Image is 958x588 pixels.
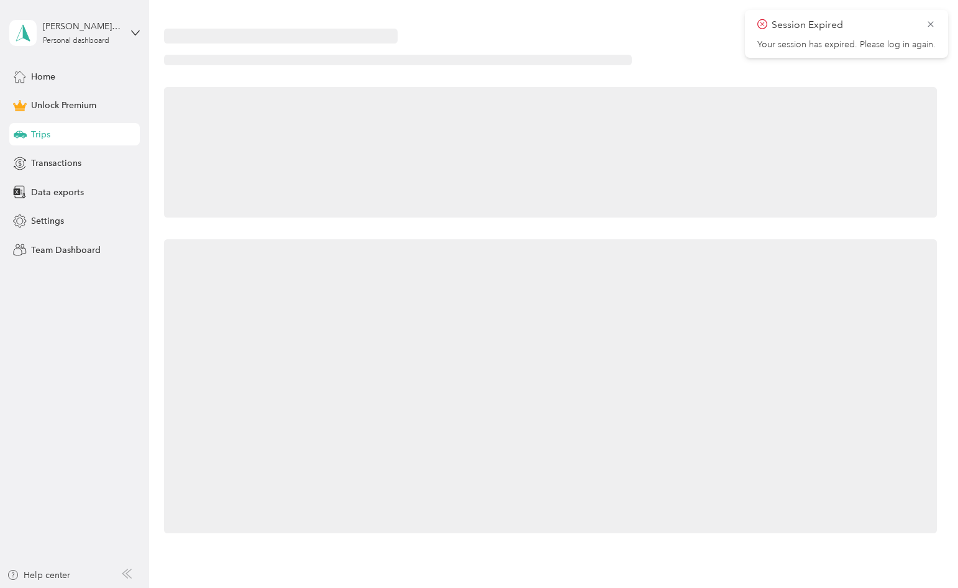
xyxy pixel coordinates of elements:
span: Team Dashboard [31,244,101,257]
div: Personal dashboard [43,37,109,45]
iframe: Everlance-gr Chat Button Frame [888,518,958,588]
span: Trips [31,128,50,141]
span: Unlock Premium [31,99,96,112]
span: Settings [31,214,64,227]
div: [PERSON_NAME][EMAIL_ADDRESS][DOMAIN_NAME] [43,20,121,33]
span: Home [31,70,55,83]
span: Transactions [31,157,81,170]
span: Data exports [31,186,84,199]
p: Your session has expired. Please log in again. [757,39,936,50]
button: Help center [7,569,70,582]
p: Session Expired [772,17,917,33]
